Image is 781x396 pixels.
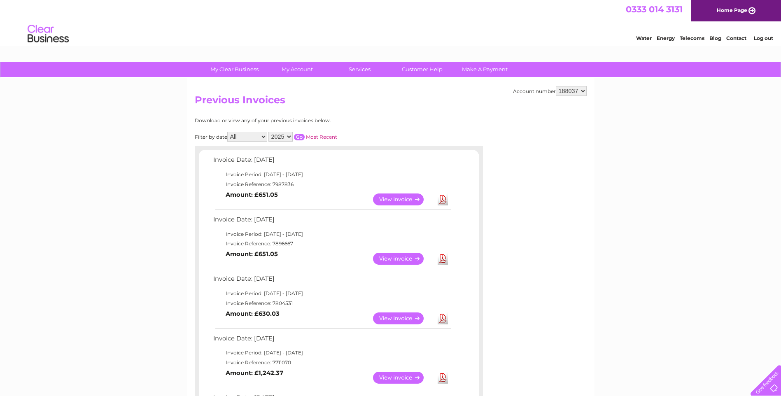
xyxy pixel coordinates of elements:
[626,4,683,14] a: 0333 014 3131
[211,170,452,179] td: Invoice Period: [DATE] - [DATE]
[373,312,434,324] a: View
[226,250,278,258] b: Amount: £651.05
[196,5,585,40] div: Clear Business is a trading name of Verastar Limited (registered in [GEOGRAPHIC_DATA] No. 3667643...
[211,289,452,298] td: Invoice Period: [DATE] - [DATE]
[438,312,448,324] a: Download
[211,298,452,308] td: Invoice Reference: 7804531
[373,193,434,205] a: View
[388,62,456,77] a: Customer Help
[211,179,452,189] td: Invoice Reference: 7987836
[226,369,283,377] b: Amount: £1,242.37
[211,358,452,368] td: Invoice Reference: 7711070
[211,229,452,239] td: Invoice Period: [DATE] - [DATE]
[226,191,278,198] b: Amount: £651.05
[754,35,773,41] a: Log out
[226,310,280,317] b: Amount: £630.03
[263,62,331,77] a: My Account
[211,239,452,249] td: Invoice Reference: 7896667
[195,94,587,110] h2: Previous Invoices
[373,372,434,384] a: View
[195,132,411,142] div: Filter by date
[195,118,411,123] div: Download or view any of your previous invoices below.
[726,35,746,41] a: Contact
[657,35,675,41] a: Energy
[373,253,434,265] a: View
[326,62,394,77] a: Services
[211,214,452,229] td: Invoice Date: [DATE]
[451,62,519,77] a: Make A Payment
[200,62,268,77] a: My Clear Business
[636,35,652,41] a: Water
[211,348,452,358] td: Invoice Period: [DATE] - [DATE]
[438,372,448,384] a: Download
[211,273,452,289] td: Invoice Date: [DATE]
[438,193,448,205] a: Download
[513,86,587,96] div: Account number
[680,35,704,41] a: Telecoms
[709,35,721,41] a: Blog
[27,21,69,47] img: logo.png
[438,253,448,265] a: Download
[306,134,337,140] a: Most Recent
[211,333,452,348] td: Invoice Date: [DATE]
[211,154,452,170] td: Invoice Date: [DATE]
